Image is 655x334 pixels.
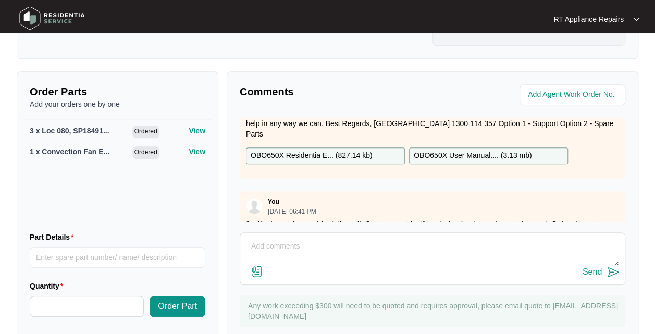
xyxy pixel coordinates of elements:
[528,89,619,101] input: Add Agent Work Order No.
[414,150,532,162] p: OBO650X User Manual.... ( 3.13 mb )
[30,84,205,99] p: Order Parts
[30,232,78,242] label: Part Details
[240,84,425,99] p: Comments
[248,301,620,321] p: Any work exceeding $300 will need to be quoted and requires approval, please email quote to [EMAI...
[246,219,619,240] p: 3 x Knobs peeling and 1 x falling off. Customer said grill works but fan force element does not. ...
[607,266,620,278] img: send-icon.svg
[150,296,205,317] button: Order Part
[132,146,159,159] span: Ordered
[30,127,109,135] span: 3 x Loc 080, SP18491...
[251,265,263,278] img: file-attachment-doc.svg
[553,14,624,24] p: RT Appliance Repairs
[583,265,620,279] button: Send
[246,198,262,214] img: user.svg
[30,281,67,291] label: Quantity
[132,126,159,138] span: Ordered
[30,99,205,109] p: Add your orders one by one
[189,126,205,136] p: View
[246,108,619,139] p: please see as attached If you need any further assistance, please do not hesitate to reach out. W...
[633,17,639,22] img: dropdown arrow
[30,147,109,156] span: 1 x Convection Fan E...
[30,296,143,316] input: Quantity
[251,150,373,162] p: OBO650X Residentia E... ( 827.14 kb )
[268,197,279,206] p: You
[583,267,602,277] div: Send
[30,247,205,268] input: Part Details
[16,3,89,34] img: residentia service logo
[189,146,205,157] p: View
[268,208,316,215] p: [DATE] 06:41 PM
[158,300,197,313] span: Order Part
